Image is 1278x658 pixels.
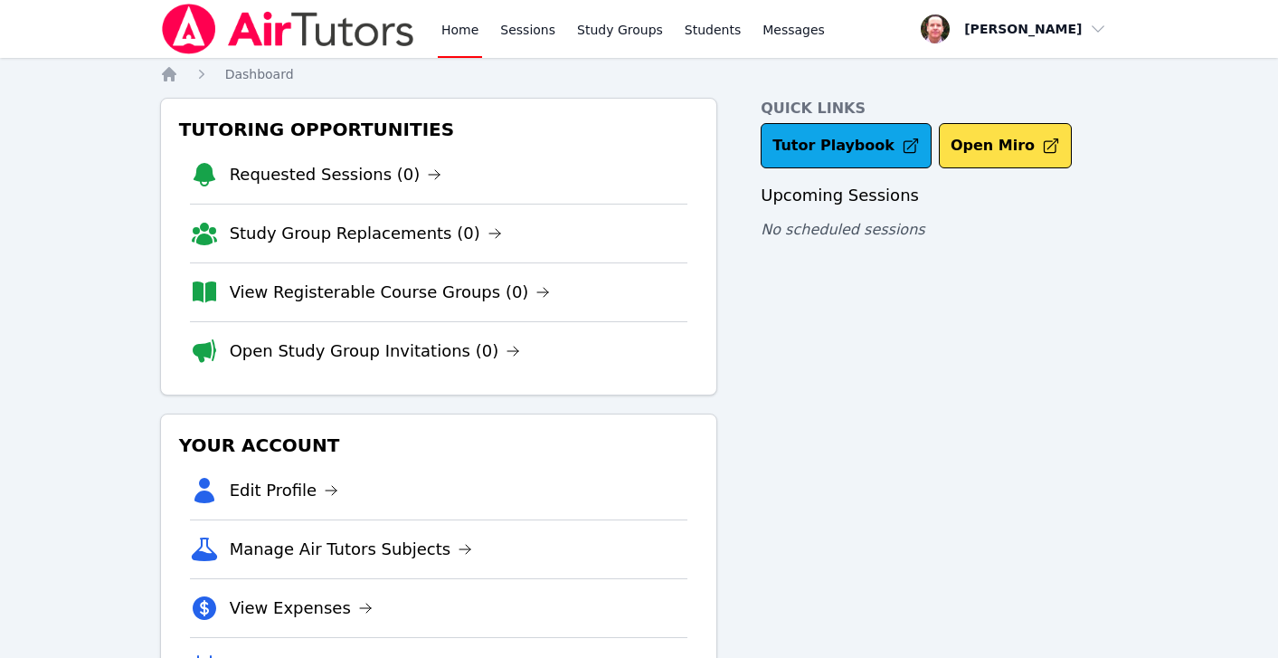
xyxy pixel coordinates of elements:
[761,183,1118,208] h3: Upcoming Sessions
[230,280,551,305] a: View Registerable Course Groups (0)
[230,537,473,562] a: Manage Air Tutors Subjects
[230,339,521,364] a: Open Study Group Invitations (0)
[230,478,339,503] a: Edit Profile
[939,123,1072,168] button: Open Miro
[761,123,932,168] a: Tutor Playbook
[761,221,924,238] span: No scheduled sessions
[160,65,1119,83] nav: Breadcrumb
[230,162,442,187] a: Requested Sessions (0)
[175,429,703,462] h3: Your Account
[175,113,703,146] h3: Tutoring Opportunities
[225,65,294,83] a: Dashboard
[762,21,825,39] span: Messages
[230,596,373,621] a: View Expenses
[761,98,1118,119] h4: Quick Links
[230,221,502,246] a: Study Group Replacements (0)
[160,4,416,54] img: Air Tutors
[225,67,294,81] span: Dashboard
